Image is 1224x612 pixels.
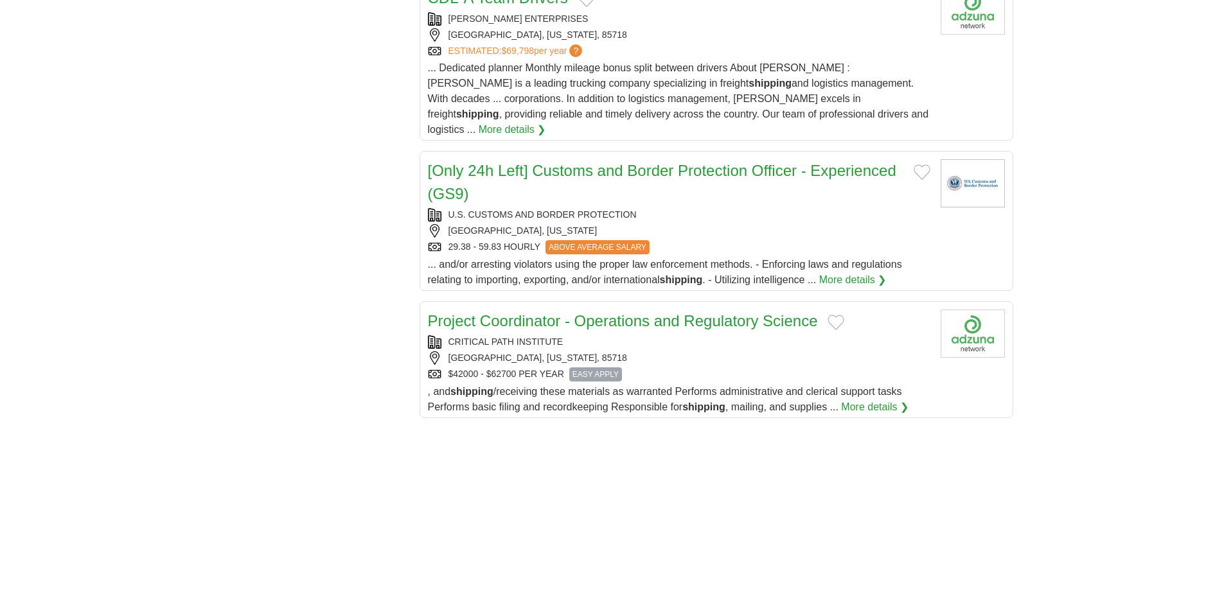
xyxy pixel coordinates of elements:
[428,240,930,254] div: 29.38 - 59.83 HOURLY
[749,78,792,89] strong: shipping
[428,386,902,412] span: , and /receiving these materials as warranted Performs administrative and clerical support tasks ...
[682,401,725,412] strong: shipping
[428,367,930,381] div: $42000 - $62700 PER YEAR
[660,274,703,285] strong: shipping
[428,162,896,202] a: [Only 24h Left] Customs and Border Protection Officer - Experienced (GS9)
[450,386,493,397] strong: shipping
[428,312,818,329] a: Project Coordinator - Operations and Regulatory Science
[941,159,1005,207] img: U.S. Customs and Border Protection logo
[448,44,585,58] a: ESTIMATED:$69,798per year?
[456,109,499,119] strong: shipping
[569,44,582,57] span: ?
[428,351,930,365] div: [GEOGRAPHIC_DATA], [US_STATE], 85718
[828,315,844,330] button: Add to favorite jobs
[428,335,930,349] div: CRITICAL PATH INSTITUTE
[428,62,929,135] span: ... Dedicated planner Monthly mileage bonus split between drivers About [PERSON_NAME] : [PERSON_N...
[569,367,622,381] span: EASY APPLY
[479,122,546,137] a: More details ❯
[819,272,887,288] a: More details ❯
[428,224,930,238] div: [GEOGRAPHIC_DATA], [US_STATE]
[428,28,930,42] div: [GEOGRAPHIC_DATA], [US_STATE], 85718
[428,259,902,285] span: ... and/or arresting violators using the proper law enforcement methods. - Enforcing laws and reg...
[501,46,534,56] span: $69,798
[448,209,637,220] a: U.S. CUSTOMS AND BORDER PROTECTION
[841,399,909,415] a: More details ❯
[941,310,1005,358] img: Company logo
[428,12,930,26] div: [PERSON_NAME] ENTERPRISES
[914,164,930,180] button: Add to favorite jobs
[545,240,650,254] span: ABOVE AVERAGE SALARY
